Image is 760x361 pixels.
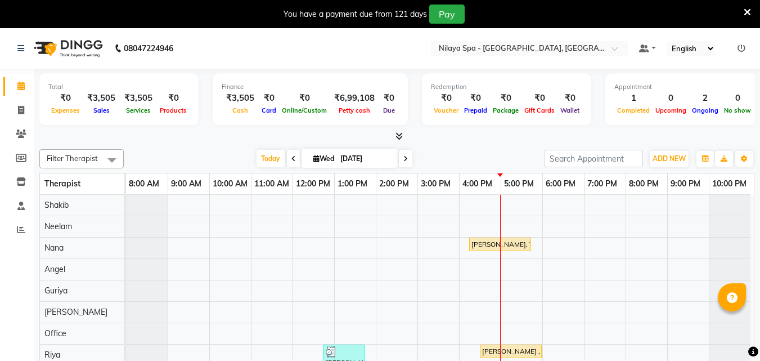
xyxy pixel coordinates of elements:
a: 2:00 PM [376,176,412,192]
button: Pay [429,5,465,24]
a: 3:00 PM [418,176,453,192]
span: Riya [44,350,60,360]
a: 9:00 AM [168,176,204,192]
span: Cash [230,106,251,114]
input: Search Appointment [545,150,643,167]
span: Therapist [44,179,80,189]
span: Filter Therapist [47,154,98,163]
span: [PERSON_NAME] [44,307,107,317]
a: 8:00 PM [626,176,662,192]
span: Package [490,106,521,114]
div: ₹6,99,108 [330,92,379,105]
span: Angel [44,264,65,274]
div: [PERSON_NAME] , TK03, 04:30 PM-06:00 PM, Deep Tissue Repair Therapy([DEMOGRAPHIC_DATA]) 90 Min [481,346,541,356]
div: Finance [222,82,399,92]
span: Gift Cards [521,106,557,114]
button: ADD NEW [650,151,689,167]
div: ₹0 [490,92,521,105]
input: 2025-09-03 [337,150,393,167]
div: [PERSON_NAME], TK02, 04:15 PM-05:45 PM, Deep Tissue Repair Therapy([DEMOGRAPHIC_DATA]) 90 Min [470,239,530,249]
div: 2 [689,92,721,105]
span: Petty cash [336,106,373,114]
a: 6:00 PM [543,176,578,192]
a: 1:00 PM [335,176,370,192]
div: ₹3,505 [120,92,157,105]
div: Total [48,82,190,92]
a: 10:00 PM [709,176,749,192]
a: 12:00 PM [293,176,333,192]
div: ₹0 [48,92,83,105]
span: Due [380,106,398,114]
div: You have a payment due from 121 days [284,8,427,20]
span: Neelam [44,221,72,231]
div: ₹3,505 [83,92,120,105]
span: Wallet [557,106,582,114]
span: Sales [91,106,113,114]
span: Services [123,106,154,114]
span: Upcoming [653,106,689,114]
div: ₹0 [521,92,557,105]
b: 08047224946 [124,33,173,64]
span: No show [721,106,754,114]
span: Prepaid [461,106,490,114]
div: ₹0 [379,92,399,105]
div: ₹3,505 [222,92,259,105]
div: 1 [614,92,653,105]
span: Products [157,106,190,114]
img: logo [29,33,106,64]
span: Shakib [44,200,69,210]
span: Completed [614,106,653,114]
div: Appointment [614,82,754,92]
a: 7:00 PM [584,176,620,192]
div: ₹0 [431,92,461,105]
span: Card [259,106,279,114]
a: 11:00 AM [251,176,292,192]
div: ₹0 [157,92,190,105]
a: 4:00 PM [460,176,495,192]
div: 0 [721,92,754,105]
span: Nana [44,243,64,253]
div: ₹0 [259,92,279,105]
a: 8:00 AM [126,176,162,192]
span: Office [44,328,66,338]
span: Guriya [44,286,68,296]
span: Wed [311,154,337,163]
span: Online/Custom [279,106,330,114]
div: ₹0 [461,92,490,105]
span: ADD NEW [653,154,686,163]
a: 9:00 PM [668,176,703,192]
span: Ongoing [689,106,721,114]
a: 5:00 PM [501,176,537,192]
div: ₹0 [279,92,330,105]
span: Today [257,150,285,167]
div: 0 [653,92,689,105]
a: 10:00 AM [210,176,250,192]
div: Redemption [431,82,582,92]
span: Expenses [48,106,83,114]
div: ₹0 [557,92,582,105]
span: Voucher [431,106,461,114]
